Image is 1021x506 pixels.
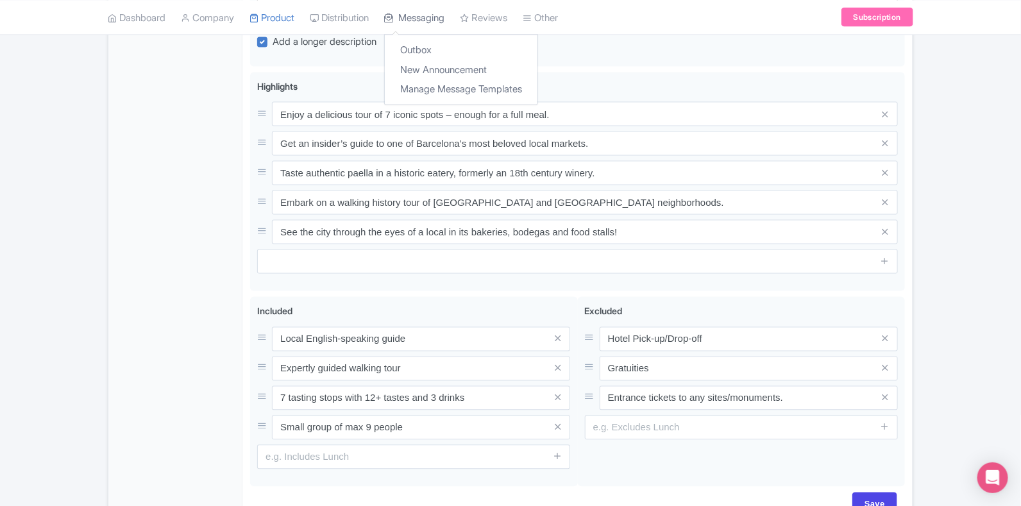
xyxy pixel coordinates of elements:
a: New Announcement [385,60,537,80]
input: e.g. Excludes Lunch [585,416,898,440]
a: Outbox [385,40,537,60]
span: Add a longer description [273,35,376,47]
span: Highlights [257,81,298,92]
span: Included [257,306,292,317]
a: Subscription [841,8,913,27]
input: e.g. Includes Lunch [257,445,570,469]
a: Manage Message Templates [385,80,537,99]
span: Excluded [585,306,623,317]
div: Open Intercom Messenger [977,462,1008,493]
